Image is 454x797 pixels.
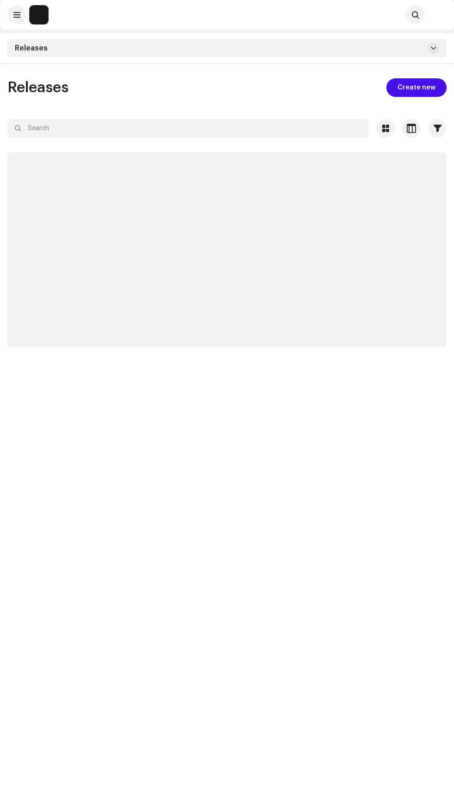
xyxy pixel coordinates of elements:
[428,6,447,24] img: 0edc1aea-7bde-415c-abb4-5ce3c9bccf64
[386,78,447,97] button: Create new
[397,78,435,97] span: Create new
[15,44,48,52] span: Releases
[7,80,69,95] span: Releases
[30,6,48,24] img: 64f15ab7-a28a-4bb5-a164-82594ec98160
[7,119,369,138] input: Search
